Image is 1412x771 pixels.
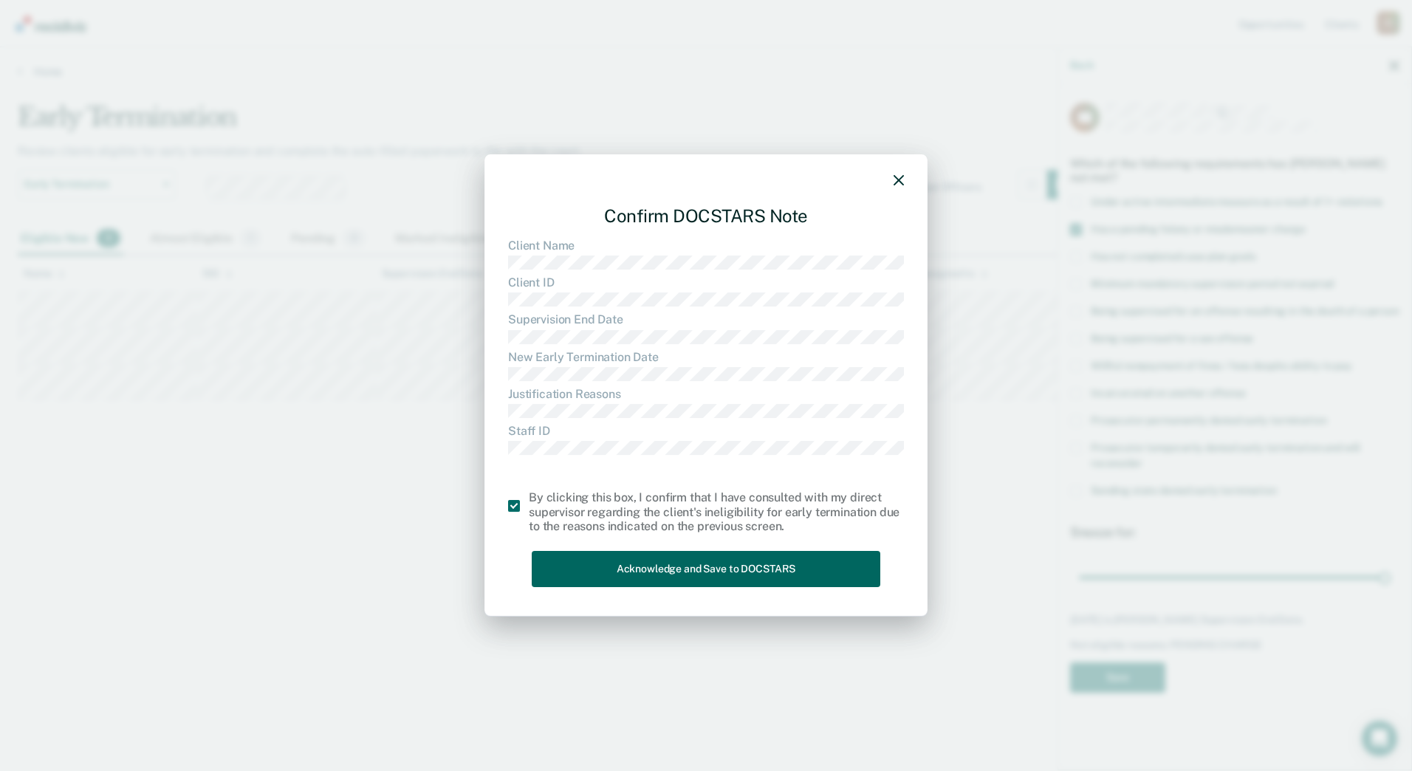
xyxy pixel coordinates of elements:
[508,239,904,253] dt: Client Name
[508,387,904,401] dt: Justification Reasons
[508,312,904,326] dt: Supervision End Date
[508,424,904,438] dt: Staff ID
[529,491,904,534] div: By clicking this box, I confirm that I have consulted with my direct supervisor regarding the cli...
[508,350,904,364] dt: New Early Termination Date
[532,551,880,587] button: Acknowledge and Save to DOCSTARS
[508,275,904,289] dt: Client ID
[508,193,904,239] div: Confirm DOCSTARS Note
